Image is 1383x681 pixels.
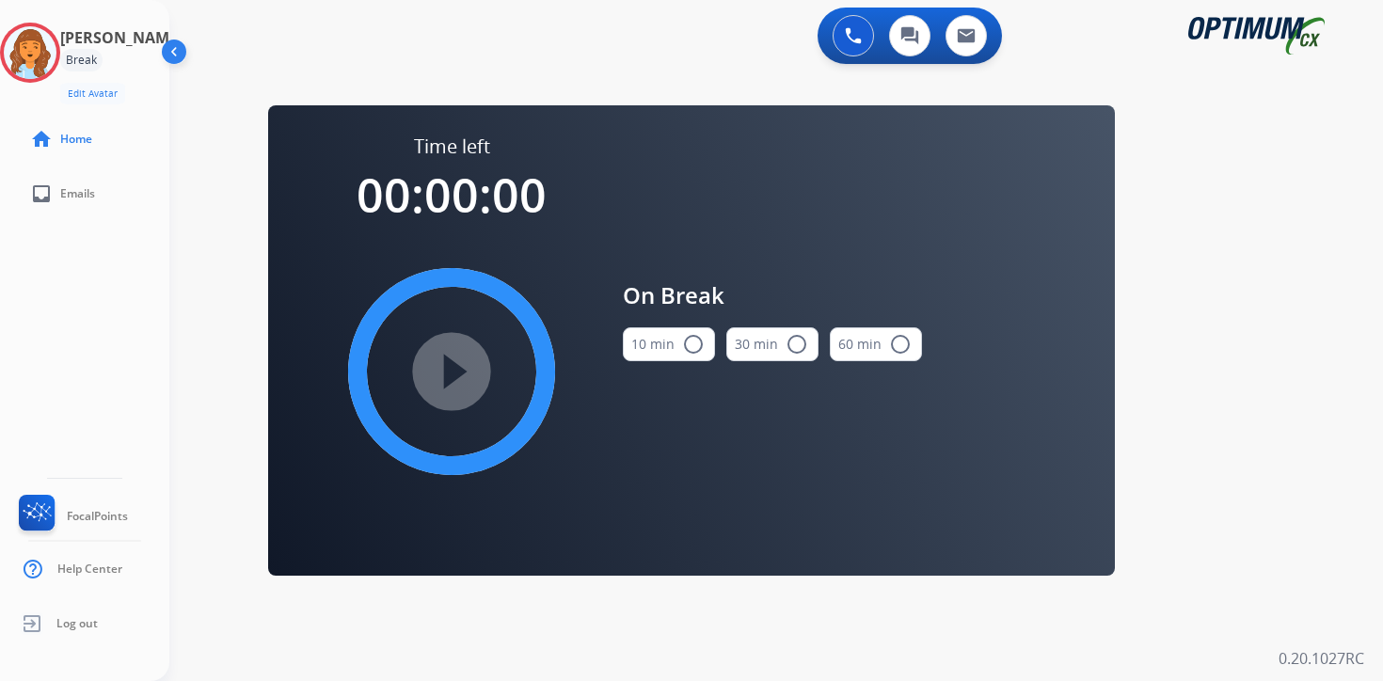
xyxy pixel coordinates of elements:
[56,616,98,631] span: Log out
[60,49,103,71] div: Break
[357,163,547,227] span: 00:00:00
[623,278,922,312] span: On Break
[30,128,53,150] mat-icon: home
[4,26,56,79] img: avatar
[15,495,128,538] a: FocalPoints
[889,333,912,356] mat-icon: radio_button_unchecked
[726,327,819,361] button: 30 min
[682,333,705,356] mat-icon: radio_button_unchecked
[60,26,183,49] h3: [PERSON_NAME]
[830,327,922,361] button: 60 min
[414,134,490,160] span: Time left
[623,327,715,361] button: 10 min
[60,132,92,147] span: Home
[67,509,128,524] span: FocalPoints
[60,186,95,201] span: Emails
[57,562,122,577] span: Help Center
[30,182,53,205] mat-icon: inbox
[786,333,808,356] mat-icon: radio_button_unchecked
[60,83,125,104] button: Edit Avatar
[1279,647,1364,670] p: 0.20.1027RC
